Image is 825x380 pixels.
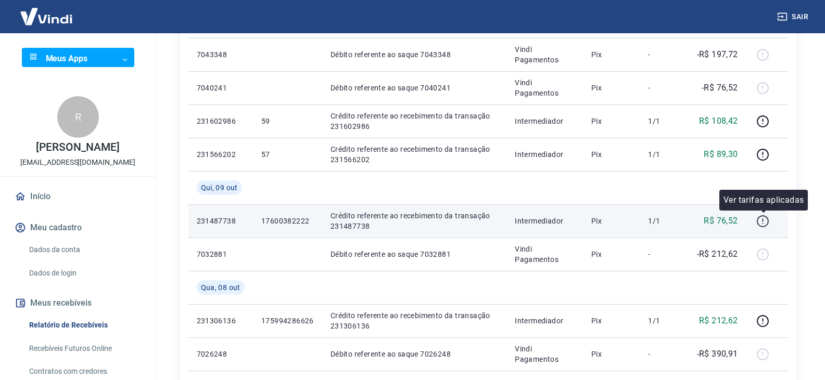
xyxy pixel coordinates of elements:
[197,49,245,60] p: 7043348
[648,216,679,226] p: 1/1
[697,348,738,360] p: -R$ 390,91
[648,83,679,93] p: -
[12,185,143,208] a: Início
[25,263,143,284] a: Dados de login
[775,7,813,27] button: Sair
[591,149,632,160] p: Pix
[331,49,498,60] p: Débito referente ao saque 7043348
[515,216,575,226] p: Intermediador
[648,349,679,359] p: -
[591,316,632,326] p: Pix
[648,116,679,126] p: 1/1
[331,83,498,93] p: Débito referente ao saque 7040241
[197,149,245,160] p: 231566202
[331,349,498,359] p: Débito referente ao saque 7026248
[20,157,135,168] p: [EMAIL_ADDRESS][DOMAIN_NAME]
[724,194,804,206] p: Ver tarifas aplicadas
[331,211,498,231] p: Crédito referente ao recebimento da transação 231487738
[331,249,498,259] p: Débito referente ao saque 7032881
[331,310,498,331] p: Crédito referente ao recebimento da transação 231306136
[201,182,238,193] span: Qui, 09 out
[12,292,143,315] button: Meus recebíveis
[702,82,738,94] p: -R$ 76,52
[197,316,245,326] p: 231306136
[201,282,240,293] span: Qua, 08 out
[648,149,679,160] p: 1/1
[697,48,738,61] p: -R$ 197,72
[261,316,314,326] p: 175994286626
[57,96,99,138] div: R
[12,1,80,32] img: Vindi
[699,315,738,327] p: R$ 212,62
[197,216,245,226] p: 231487738
[36,142,119,153] p: [PERSON_NAME]
[699,115,738,127] p: R$ 108,42
[515,44,575,65] p: Vindi Pagamentos
[331,144,498,165] p: Crédito referente ao recebimento da transação 231566202
[648,249,679,259] p: -
[704,215,738,227] p: R$ 76,52
[197,249,245,259] p: 7032881
[591,349,632,359] p: Pix
[697,248,738,260] p: -R$ 212,62
[704,148,738,161] p: R$ 89,30
[515,77,575,98] p: Vindi Pagamentos
[261,216,314,226] p: 17600382222
[261,149,314,160] p: 57
[648,49,679,60] p: -
[197,83,245,93] p: 7040241
[515,244,575,265] p: Vindi Pagamentos
[648,316,679,326] p: 1/1
[591,116,632,126] p: Pix
[515,316,575,326] p: Intermediador
[591,216,632,226] p: Pix
[197,349,245,359] p: 7026248
[331,111,498,132] p: Crédito referente ao recebimento da transação 231602986
[197,116,245,126] p: 231602986
[591,83,632,93] p: Pix
[515,344,575,364] p: Vindi Pagamentos
[515,116,575,126] p: Intermediador
[261,116,314,126] p: 59
[25,239,143,260] a: Dados da conta
[515,149,575,160] p: Intermediador
[25,338,143,359] a: Recebíveis Futuros Online
[591,49,632,60] p: Pix
[12,216,143,239] button: Meu cadastro
[25,315,143,336] a: Relatório de Recebíveis
[591,249,632,259] p: Pix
